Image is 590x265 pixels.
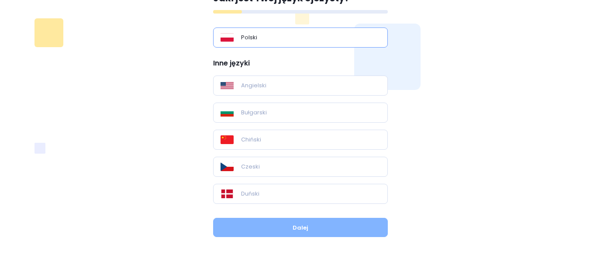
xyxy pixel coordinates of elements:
[241,135,261,144] p: Chiński
[221,135,234,144] img: Flag_of_the_People%27s_Republic_of_China.svg
[213,58,388,69] p: Inne języki
[213,218,388,237] button: Dalej
[241,108,267,117] p: Bułgarski
[221,162,234,171] img: Flag_of_the_Czech_Republic.svg
[221,81,234,90] img: Flag_of_the_United_States.svg
[241,162,260,171] p: Czeski
[221,189,234,198] img: Flag_of_Denmark.svg
[241,81,266,90] p: Angielski
[221,33,234,42] img: Flag_of_Poland.svg
[241,33,257,42] p: Polski
[221,108,234,117] img: Flag_of_Bulgaria.svg
[241,189,259,198] p: Duński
